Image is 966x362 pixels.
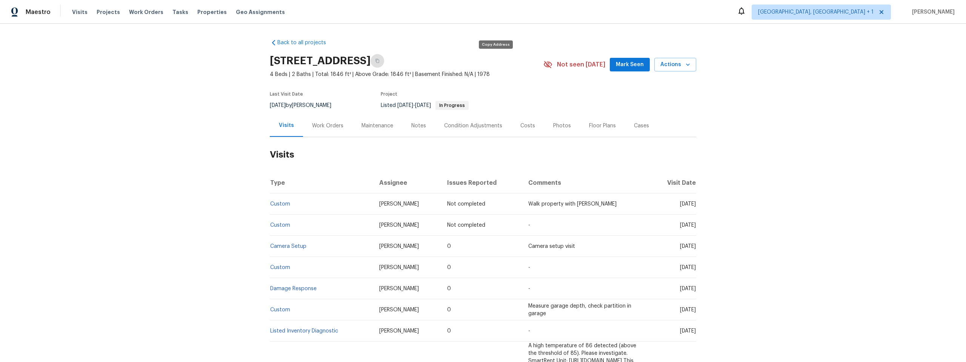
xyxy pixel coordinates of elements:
[270,39,342,46] a: Back to all projects
[270,307,290,312] a: Custom
[447,223,485,228] span: Not completed
[270,57,371,65] h2: [STREET_ADDRESS]
[397,103,431,108] span: -
[270,265,290,270] a: Custom
[447,328,451,334] span: 0
[528,223,530,228] span: -
[758,8,874,16] span: [GEOGRAPHIC_DATA], [GEOGRAPHIC_DATA] + 1
[415,103,431,108] span: [DATE]
[909,8,955,16] span: [PERSON_NAME]
[528,244,575,249] span: Camera setup visit
[411,122,426,130] div: Notes
[270,92,303,96] span: Last Visit Date
[680,265,696,270] span: [DATE]
[447,201,485,207] span: Not completed
[589,122,616,130] div: Floor Plans
[528,201,617,207] span: Walk property with [PERSON_NAME]
[379,286,419,291] span: [PERSON_NAME]
[520,122,535,130] div: Costs
[680,286,696,291] span: [DATE]
[447,307,451,312] span: 0
[270,172,373,193] th: Type
[270,101,340,110] div: by [PERSON_NAME]
[270,286,317,291] a: Damage Response
[373,172,441,193] th: Assignee
[270,71,543,78] span: 4 Beds | 2 Baths | Total: 1846 ft² | Above Grade: 1846 ft² | Basement Finished: N/A | 1978
[680,307,696,312] span: [DATE]
[381,103,469,108] span: Listed
[634,122,649,130] div: Cases
[528,328,530,334] span: -
[379,244,419,249] span: [PERSON_NAME]
[528,265,530,270] span: -
[270,103,286,108] span: [DATE]
[312,122,343,130] div: Work Orders
[270,201,290,207] a: Custom
[680,328,696,334] span: [DATE]
[379,328,419,334] span: [PERSON_NAME]
[436,103,468,108] span: In Progress
[616,60,644,70] span: Mark Seen
[680,244,696,249] span: [DATE]
[553,122,571,130] div: Photos
[447,244,451,249] span: 0
[72,8,88,16] span: Visits
[654,58,696,72] button: Actions
[650,172,696,193] th: Visit Date
[381,92,397,96] span: Project
[129,8,163,16] span: Work Orders
[172,9,188,15] span: Tasks
[441,172,522,193] th: Issues Reported
[379,265,419,270] span: [PERSON_NAME]
[610,58,650,72] button: Mark Seen
[660,60,690,70] span: Actions
[270,244,306,249] a: Camera Setup
[680,201,696,207] span: [DATE]
[447,265,451,270] span: 0
[522,172,650,193] th: Comments
[557,61,605,68] span: Not seen [DATE]
[236,8,285,16] span: Geo Assignments
[361,122,393,130] div: Maintenance
[26,8,51,16] span: Maestro
[397,103,413,108] span: [DATE]
[528,303,631,316] span: Measure garage depth, check partition in garage
[379,201,419,207] span: [PERSON_NAME]
[528,286,530,291] span: -
[270,223,290,228] a: Custom
[680,223,696,228] span: [DATE]
[270,328,338,334] a: Listed Inventory Diagnostic
[279,122,294,129] div: Visits
[97,8,120,16] span: Projects
[444,122,502,130] div: Condition Adjustments
[447,286,451,291] span: 0
[197,8,227,16] span: Properties
[270,137,696,172] h2: Visits
[379,307,419,312] span: [PERSON_NAME]
[379,223,419,228] span: [PERSON_NAME]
